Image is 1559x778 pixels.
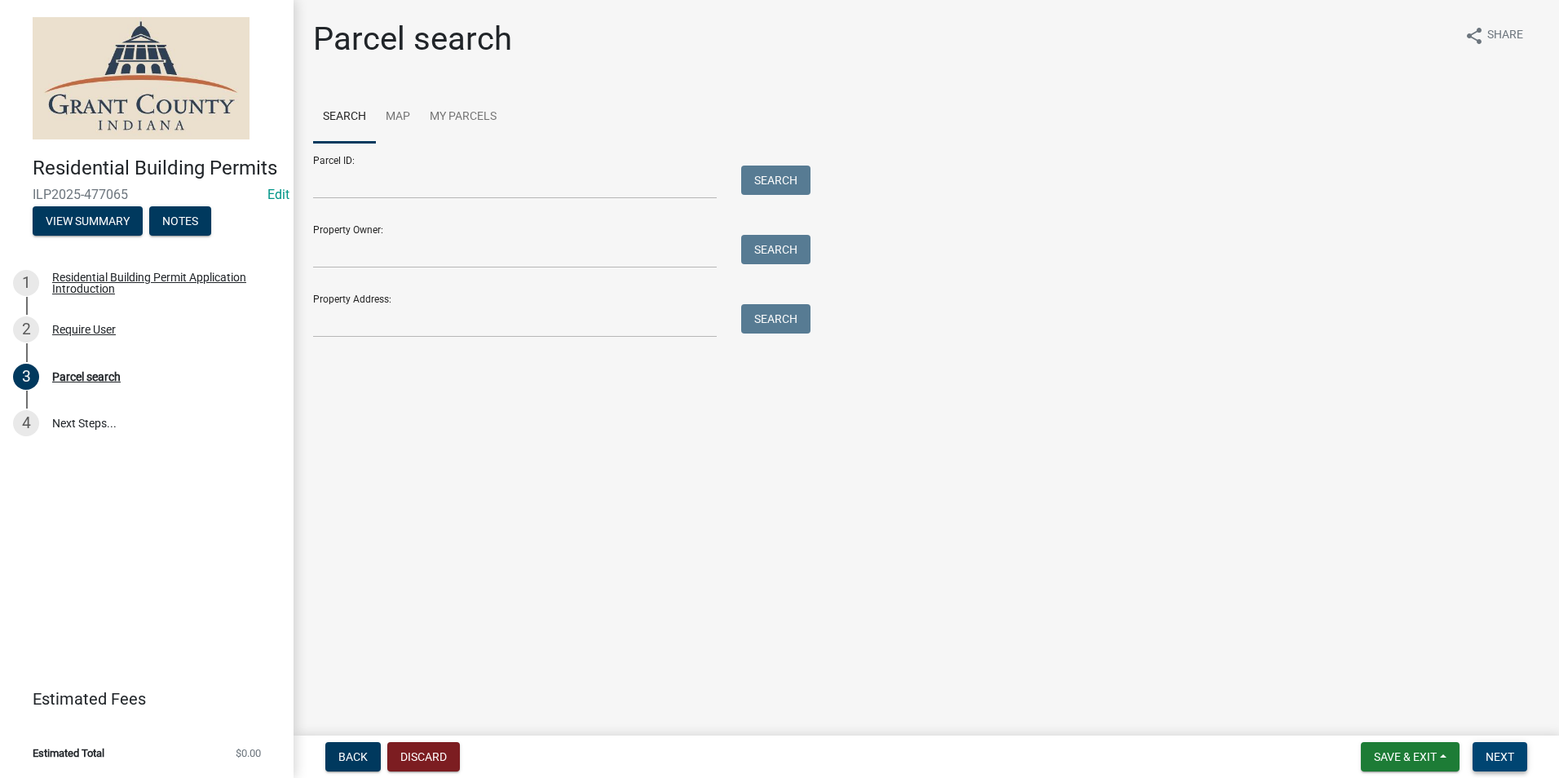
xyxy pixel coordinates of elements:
[33,748,104,758] span: Estimated Total
[313,20,512,59] h1: Parcel search
[13,683,267,715] a: Estimated Fees
[1361,742,1460,771] button: Save & Exit
[149,206,211,236] button: Notes
[33,17,250,139] img: Grant County, Indiana
[267,187,289,202] wm-modal-confirm: Edit Application Number
[52,272,267,294] div: Residential Building Permit Application Introduction
[52,324,116,335] div: Require User
[741,166,810,195] button: Search
[1374,750,1437,763] span: Save & Exit
[52,371,121,382] div: Parcel search
[13,364,39,390] div: 3
[13,270,39,296] div: 1
[13,316,39,343] div: 2
[1487,26,1523,46] span: Share
[741,304,810,334] button: Search
[1464,26,1484,46] i: share
[376,91,420,144] a: Map
[325,742,381,771] button: Back
[420,91,506,144] a: My Parcels
[338,750,368,763] span: Back
[1451,20,1536,51] button: shareShare
[313,91,376,144] a: Search
[236,748,261,758] span: $0.00
[267,187,289,202] a: Edit
[387,742,460,771] button: Discard
[1473,742,1527,771] button: Next
[149,215,211,228] wm-modal-confirm: Notes
[741,235,810,264] button: Search
[13,410,39,436] div: 4
[33,187,261,202] span: ILP2025-477065
[33,206,143,236] button: View Summary
[1486,750,1514,763] span: Next
[33,215,143,228] wm-modal-confirm: Summary
[33,157,280,180] h4: Residential Building Permits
